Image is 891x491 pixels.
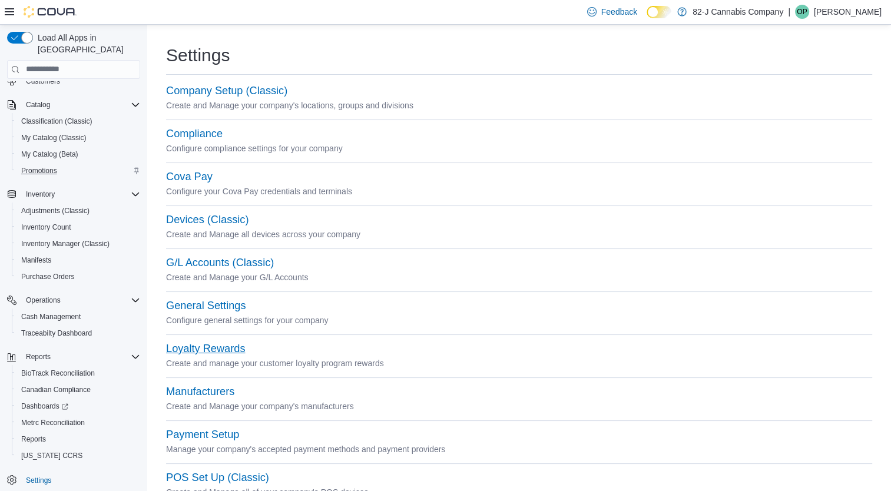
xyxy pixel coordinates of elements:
[16,326,140,340] span: Traceabilty Dashboard
[2,186,145,203] button: Inventory
[788,5,790,19] p: |
[16,237,140,251] span: Inventory Manager (Classic)
[21,117,92,126] span: Classification (Classic)
[166,442,872,456] p: Manage your company's accepted payment methods and payment providers
[12,381,145,398] button: Canadian Compliance
[16,310,85,324] a: Cash Management
[12,431,145,447] button: Reports
[166,300,246,312] button: General Settings
[21,166,57,175] span: Promotions
[166,141,872,155] p: Configure compliance settings for your company
[21,293,140,307] span: Operations
[16,366,140,380] span: BioTrack Reconciliation
[166,227,872,241] p: Create and Manage all devices across your company
[21,369,95,378] span: BioTrack Reconciliation
[16,253,56,267] a: Manifests
[166,171,213,183] button: Cova Pay
[21,312,81,321] span: Cash Management
[16,164,62,178] a: Promotions
[21,133,87,142] span: My Catalog (Classic)
[166,386,234,398] button: Manufacturers
[16,449,87,463] a: [US_STATE] CCRS
[21,74,140,88] span: Customers
[16,204,140,218] span: Adjustments (Classic)
[21,293,65,307] button: Operations
[21,98,55,112] button: Catalog
[12,162,145,179] button: Promotions
[21,451,82,460] span: [US_STATE] CCRS
[21,350,55,364] button: Reports
[166,44,230,67] h1: Settings
[16,310,140,324] span: Cash Management
[16,147,140,161] span: My Catalog (Beta)
[16,131,140,145] span: My Catalog (Classic)
[166,343,245,355] button: Loyalty Rewards
[16,114,140,128] span: Classification (Classic)
[166,257,274,269] button: G/L Accounts (Classic)
[16,432,140,446] span: Reports
[693,5,783,19] p: 82-J Cannabis Company
[166,472,269,484] button: POS Set Up (Classic)
[16,383,140,397] span: Canadian Compliance
[21,473,56,487] a: Settings
[16,366,100,380] a: BioTrack Reconciliation
[16,204,94,218] a: Adjustments (Classic)
[2,97,145,113] button: Catalog
[21,206,90,215] span: Adjustments (Classic)
[12,398,145,414] a: Dashboards
[166,128,223,140] button: Compliance
[166,214,249,226] button: Devices (Classic)
[21,385,91,394] span: Canadian Compliance
[12,203,145,219] button: Adjustments (Classic)
[12,146,145,162] button: My Catalog (Beta)
[16,449,140,463] span: Washington CCRS
[2,292,145,308] button: Operations
[2,72,145,89] button: Customers
[21,272,75,281] span: Purchase Orders
[21,187,140,201] span: Inventory
[21,187,59,201] button: Inventory
[21,98,140,112] span: Catalog
[21,223,71,232] span: Inventory Count
[12,414,145,431] button: Metrc Reconciliation
[12,365,145,381] button: BioTrack Reconciliation
[166,399,872,413] p: Create and Manage your company's manufacturers
[26,77,60,86] span: Customers
[16,432,51,446] a: Reports
[795,5,809,19] div: Omar Price
[16,253,140,267] span: Manifests
[814,5,882,19] p: [PERSON_NAME]
[21,256,51,265] span: Manifests
[21,329,92,338] span: Traceabilty Dashboard
[12,268,145,285] button: Purchase Orders
[16,131,91,145] a: My Catalog (Classic)
[797,5,807,19] span: OP
[16,399,73,413] a: Dashboards
[26,296,61,305] span: Operations
[12,308,145,325] button: Cash Management
[2,349,145,365] button: Reports
[12,219,145,235] button: Inventory Count
[21,472,140,487] span: Settings
[26,476,51,485] span: Settings
[166,313,872,327] p: Configure general settings for your company
[166,270,872,284] p: Create and Manage your G/L Accounts
[601,6,637,18] span: Feedback
[16,326,97,340] a: Traceabilty Dashboard
[21,239,110,248] span: Inventory Manager (Classic)
[166,356,872,370] p: Create and manage your customer loyalty program rewards
[21,350,140,364] span: Reports
[21,74,65,88] a: Customers
[16,270,80,284] a: Purchase Orders
[26,100,50,110] span: Catalog
[12,252,145,268] button: Manifests
[16,270,140,284] span: Purchase Orders
[16,416,140,430] span: Metrc Reconciliation
[16,399,140,413] span: Dashboards
[16,220,76,234] a: Inventory Count
[166,429,239,441] button: Payment Setup
[12,113,145,130] button: Classification (Classic)
[16,114,97,128] a: Classification (Classic)
[21,402,68,411] span: Dashboards
[21,150,78,159] span: My Catalog (Beta)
